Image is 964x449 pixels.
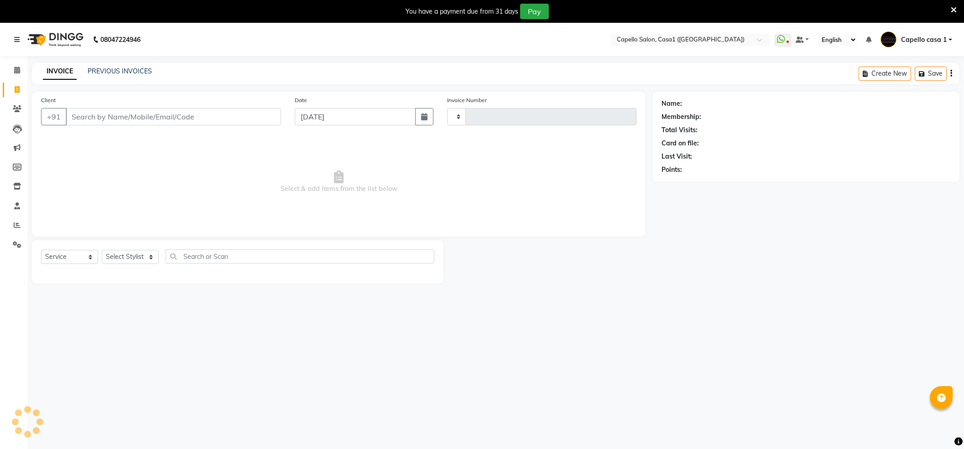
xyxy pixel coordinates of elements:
[901,35,947,45] span: Capello casa 1
[859,67,911,81] button: Create New
[41,136,636,227] span: Select & add items from the list below
[66,108,281,125] input: Search by Name/Mobile/Email/Code
[662,152,692,161] div: Last Visit:
[295,96,307,104] label: Date
[23,27,86,52] img: logo
[100,27,141,52] b: 08047224946
[926,413,955,440] iframe: chat widget
[662,99,682,108] div: Name:
[43,63,77,80] a: INVOICE
[662,165,682,175] div: Points:
[881,31,896,47] img: Capello casa 1
[662,139,699,148] div: Card on file:
[662,125,698,135] div: Total Visits:
[166,249,434,263] input: Search or Scan
[41,108,67,125] button: +91
[88,67,152,75] a: PREVIOUS INVOICES
[520,4,549,19] button: Pay
[915,67,947,81] button: Save
[447,96,487,104] label: Invoice Number
[406,7,518,16] div: You have a payment due from 31 days
[41,96,56,104] label: Client
[662,112,701,122] div: Membership:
